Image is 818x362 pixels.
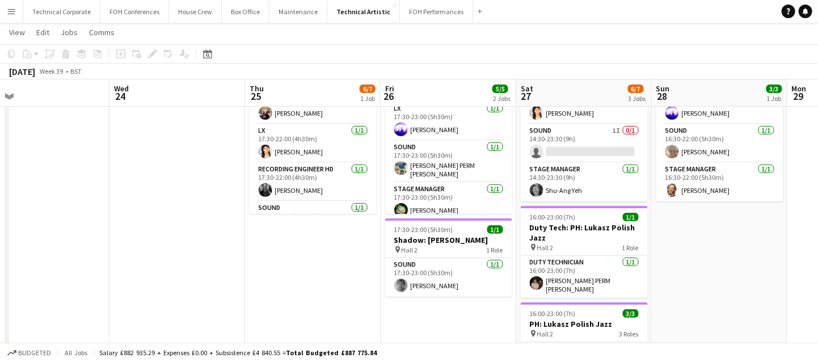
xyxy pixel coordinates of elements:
[521,206,648,298] app-job-card: 16:00-23:00 (7h)1/1Duty Tech: PH: Lukasz Polish Jazz Hall 21 RoleDuty Technician1/116:00-23:00 (7...
[85,25,119,40] a: Comms
[487,225,503,234] span: 1/1
[9,27,25,37] span: View
[385,235,512,245] h3: Shadow: [PERSON_NAME]
[656,46,783,201] app-job-card: 16:30-22:00 (5h30m)3/3PH: We Are One Charity Hall 13 RolesLX1/116:30-22:00 (5h30m)[PERSON_NAME]So...
[250,201,377,240] app-card-role: Sound1/117:30-22:00 (4h30m)
[487,246,503,254] span: 1 Role
[656,83,670,94] span: Sun
[790,90,807,103] span: 29
[70,67,82,75] div: BST
[537,330,554,338] span: Hall 2
[623,213,639,221] span: 1/1
[530,213,576,221] span: 16:00-23:00 (7h)
[792,83,807,94] span: Mon
[492,85,508,93] span: 5/5
[619,330,639,338] span: 3 Roles
[62,348,90,357] span: All jobs
[385,218,512,297] app-job-card: 17:30-23:00 (5h30m)1/1Shadow: [PERSON_NAME] Hall 21 RoleSound1/117:30-23:00 (5h30m)[PERSON_NAME]
[385,258,512,297] app-card-role: Sound1/117:30-23:00 (5h30m)[PERSON_NAME]
[521,124,648,163] app-card-role: Sound1I0/114:30-23:30 (9h)
[18,349,51,357] span: Budgeted
[521,83,533,94] span: Sat
[521,256,648,298] app-card-role: Duty Technician1/116:00-23:00 (7h)[PERSON_NAME] PERM [PERSON_NAME]
[250,163,377,201] app-card-role: Recording Engineer HD1/117:30-22:00 (4h30m)[PERSON_NAME]
[250,124,377,163] app-card-role: LX1/117:30-22:00 (4h30m)[PERSON_NAME]
[286,348,377,357] span: Total Budgeted £887 775.84
[327,1,400,23] button: Technical Artistic
[112,90,129,103] span: 24
[9,66,35,77] div: [DATE]
[385,102,512,141] app-card-role: LX1/117:30-23:00 (5h30m)[PERSON_NAME]
[519,90,533,103] span: 27
[222,1,269,23] button: Box Office
[622,243,639,252] span: 1 Role
[383,90,394,103] span: 26
[766,85,782,93] span: 3/3
[37,67,66,75] span: Week 39
[656,163,783,201] app-card-role: Stage Manager1/116:30-22:00 (5h30m)[PERSON_NAME]
[99,348,377,357] div: Salary £882 935.29 + Expenses £0.00 + Subsistence £4 840.55 =
[100,1,169,23] button: FOH Conferences
[521,319,648,329] h3: PH: Lukasz Polish Jazz
[250,83,264,94] span: Thu
[521,46,648,201] app-job-card: 14:30-23:30 (9h)2/3RURA Hall 13 RolesLX1/114:30-23:30 (9h)[PERSON_NAME]Sound1I0/114:30-23:30 (9h)...
[537,243,554,252] span: Hall 2
[521,222,648,243] h3: Duty Tech: PH: Lukasz Polish Jazz
[269,1,327,23] button: Maintenance
[5,25,29,40] a: View
[400,1,473,23] button: FOH Performances
[655,90,670,103] span: 28
[493,94,511,103] div: 2 Jobs
[385,183,512,221] app-card-role: Stage Manager1/117:30-23:00 (5h30m)[PERSON_NAME]
[360,85,376,93] span: 6/7
[250,46,377,214] app-job-card: 17:30-22:00 (4h30m)6/7Rock and Roll Politics Hall 17 RolesCamera Operator HD1/117:30-22:00 (4h30m...
[530,309,576,318] span: 16:00-23:00 (7h)
[656,124,783,163] app-card-role: Sound1/116:30-22:00 (5h30m)[PERSON_NAME]
[32,25,54,40] a: Edit
[248,90,264,103] span: 25
[629,94,646,103] div: 3 Jobs
[6,347,53,359] button: Budgeted
[23,1,100,23] button: Technical Corporate
[767,94,782,103] div: 1 Job
[521,163,648,201] app-card-role: Stage Manager1/114:30-23:30 (9h)Shu-Ang Yeh
[169,1,222,23] button: House Crew
[61,27,78,37] span: Jobs
[385,141,512,183] app-card-role: Sound1/117:30-23:00 (5h30m)[PERSON_NAME] PERM [PERSON_NAME]
[360,94,375,103] div: 1 Job
[89,27,115,37] span: Comms
[36,27,49,37] span: Edit
[385,46,512,214] app-job-card: 17:30-23:00 (5h30m)4/4[PERSON_NAME] Hall 24 RolesTechnical Supervisor1/117:30-23:00 (5h30m)[PERSO...
[623,309,639,318] span: 3/3
[385,83,394,94] span: Fri
[628,85,644,93] span: 6/7
[114,83,129,94] span: Wed
[402,246,418,254] span: Hall 2
[394,225,453,234] span: 17:30-23:00 (5h30m)
[56,25,82,40] a: Jobs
